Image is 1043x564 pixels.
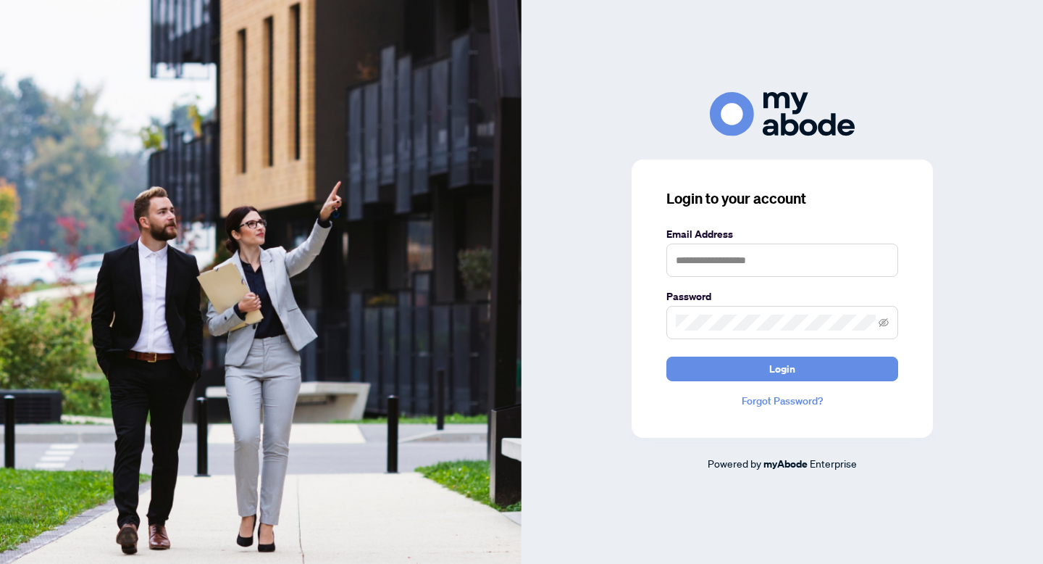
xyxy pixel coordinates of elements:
[666,393,898,409] a: Forgot Password?
[763,456,808,472] a: myAbode
[769,357,795,381] span: Login
[666,226,898,242] label: Email Address
[879,318,889,328] span: eye-invisible
[708,457,761,470] span: Powered by
[666,357,898,381] button: Login
[710,92,855,136] img: ma-logo
[666,188,898,209] h3: Login to your account
[666,289,898,304] label: Password
[810,457,857,470] span: Enterprise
